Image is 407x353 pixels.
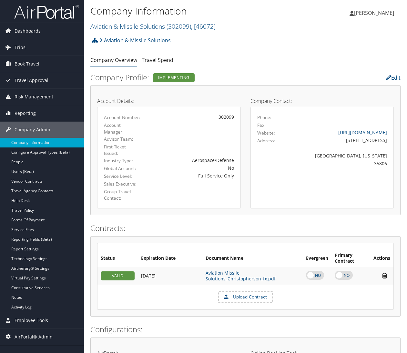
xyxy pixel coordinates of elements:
[104,136,141,142] label: Advisor Team:
[104,173,141,179] label: Service Level:
[141,273,199,279] div: Add/Edit Date
[141,273,156,279] span: [DATE]
[15,39,25,55] span: Trips
[354,9,394,16] span: [PERSON_NAME]
[202,250,303,267] th: Document Name
[90,223,401,234] h2: Contracts:
[338,129,387,136] a: [URL][DOMAIN_NAME]
[104,181,141,187] label: Sales Executive:
[15,105,36,121] span: Reporting
[303,250,331,267] th: Evergreen
[101,271,135,280] div: VALID
[153,73,195,82] div: Implementing
[379,272,390,279] i: Remove Contract
[257,137,275,144] label: Address:
[257,114,271,121] label: Phone:
[90,22,216,31] a: Aviation & Missile Solutions
[97,98,241,104] h4: Account Details:
[292,152,387,159] div: [GEOGRAPHIC_DATA], [US_STATE]
[104,144,141,157] label: First Ticket Issued:
[104,122,141,135] label: Account Manager:
[104,165,141,172] label: Global Account:
[15,329,53,345] span: AirPortal® Admin
[104,157,141,164] label: Industry Type:
[104,188,141,202] label: Group Travel Contact:
[219,292,272,303] label: Upload Contract
[90,4,297,18] h1: Company Information
[15,89,53,105] span: Risk Management
[150,157,234,164] div: Aerospace/Defense
[97,250,138,267] th: Status
[350,3,401,23] a: [PERSON_NAME]
[104,114,141,121] label: Account Number:
[90,324,401,335] h2: Configurations:
[292,137,387,144] div: [STREET_ADDRESS]
[99,34,171,47] a: Aviation & Missile Solutions
[206,270,276,282] a: Aviation Missile Solutions_Christopherson_fx.pdf
[150,114,234,120] div: 302099
[292,160,387,167] div: 35806
[331,250,370,267] th: Primary Contract
[138,250,202,267] th: Expiration Date
[370,250,393,267] th: Actions
[90,56,137,64] a: Company Overview
[167,22,191,31] span: ( 302099 )
[15,72,48,88] span: Travel Approval
[15,122,50,138] span: Company Admin
[15,56,39,72] span: Book Travel
[257,130,275,136] label: Website:
[90,72,294,83] h2: Company Profile:
[15,312,48,328] span: Employee Tools
[15,23,41,39] span: Dashboards
[142,56,173,64] a: Travel Spend
[150,165,234,171] div: No
[250,98,394,104] h4: Company Contact:
[150,172,234,179] div: Full Service Only
[14,4,79,19] img: airportal-logo.png
[191,22,216,31] span: , [ 46072 ]
[257,122,266,128] label: Fax:
[386,74,401,81] a: Edit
